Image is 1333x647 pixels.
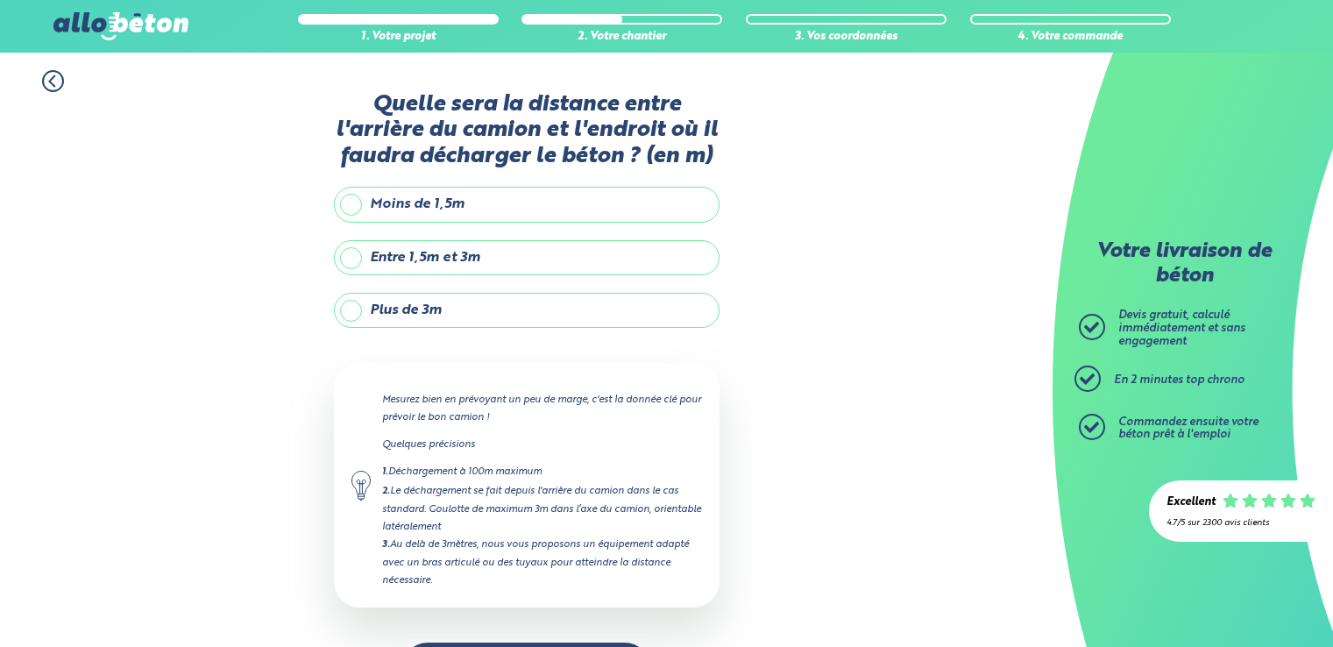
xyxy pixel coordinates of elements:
[382,487,390,496] strong: 2.
[382,536,702,589] div: Au delà de 3mètres, nous vous proposons un équipement adapté avec un bras articulé ou des tuyaux ...
[334,240,720,275] label: Entre 1,5m et 3m
[334,92,720,169] label: Quelle sera la distance entre l'arrière du camion et l'endroit où il faudra décharger le béton ? ...
[1177,579,1314,628] iframe: Help widget launcher
[970,31,1171,44] div: 4. Votre commande
[53,12,188,40] img: allobéton
[1114,374,1244,386] span: En 2 minutes top chrono
[1118,416,1259,441] span: Commandez ensuite votre béton prêt à l'emploi
[298,31,499,44] div: 1. Votre projet
[1166,496,1216,509] div: Excellent
[334,293,720,328] label: Plus de 3m
[746,31,947,44] div: 3. Vos coordonnées
[334,187,720,222] label: Moins de 1,5m
[382,467,388,477] strong: 1.
[1083,240,1285,288] p: Votre livraison de béton
[1166,518,1315,528] div: 4.7/5 sur 2300 avis clients
[382,482,702,536] div: Le déchargement se fait depuis l'arrière du camion dans le cas standard. Goulotte de maximum 3m d...
[382,463,702,481] div: Déchargement à 100m maximum
[382,436,702,453] p: Quelques précisions
[1118,309,1245,346] span: Devis gratuit, calculé immédiatement et sans engagement
[521,31,722,44] div: 2. Votre chantier
[382,540,390,550] strong: 3.
[382,391,702,426] p: Mesurez bien en prévoyant un peu de marge, c'est la donnée clé pour prévoir le bon camion !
